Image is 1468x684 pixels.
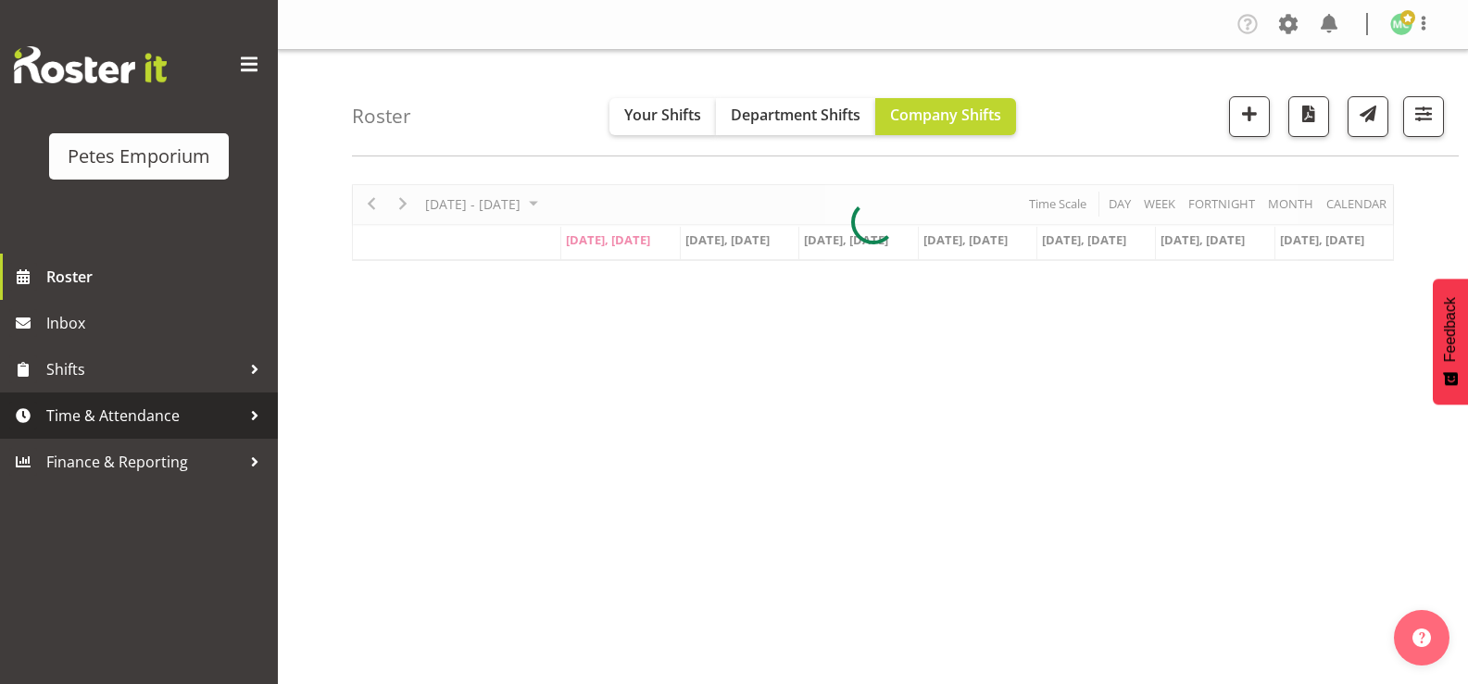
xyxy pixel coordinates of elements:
[46,402,241,429] span: Time & Attendance
[1412,628,1431,647] img: help-xxl-2.png
[1229,96,1270,137] button: Add a new shift
[46,309,269,337] span: Inbox
[875,98,1016,135] button: Company Shifts
[609,98,716,135] button: Your Shifts
[1288,96,1329,137] button: Download a PDF of the roster according to the set date range.
[1403,96,1444,137] button: Filter Shifts
[1390,13,1412,35] img: melissa-cowen2635.jpg
[68,143,210,170] div: Petes Emporium
[352,106,411,127] h4: Roster
[1348,96,1388,137] button: Send a list of all shifts for the selected filtered period to all rostered employees.
[1433,279,1468,404] button: Feedback - Show survey
[716,98,875,135] button: Department Shifts
[46,263,269,291] span: Roster
[890,105,1001,125] span: Company Shifts
[14,46,167,83] img: Rosterit website logo
[624,105,701,125] span: Your Shifts
[46,355,241,383] span: Shifts
[1442,297,1459,362] span: Feedback
[46,448,241,476] span: Finance & Reporting
[731,105,860,125] span: Department Shifts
